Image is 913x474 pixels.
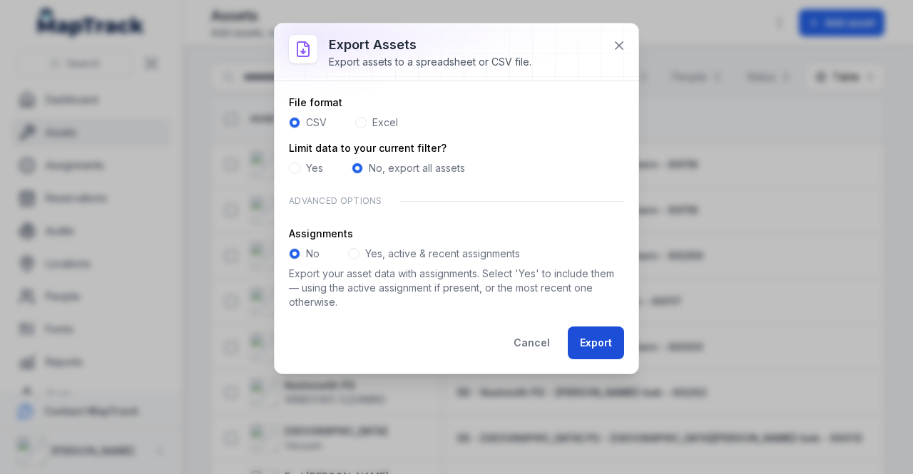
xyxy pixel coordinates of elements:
[329,35,531,55] h3: Export assets
[369,161,465,175] label: No, export all assets
[289,141,447,155] label: Limit data to your current filter?
[372,115,398,130] label: Excel
[289,227,353,241] label: Assignments
[329,55,531,69] div: Export assets to a spreadsheet or CSV file.
[306,115,327,130] label: CSV
[306,247,320,261] label: No
[501,326,562,359] button: Cancel
[289,187,624,215] div: Advanced Options
[365,247,520,261] label: Yes, active & recent assignments
[306,161,323,175] label: Yes
[289,267,624,309] p: Export your asset data with assignments. Select 'Yes' to include them — using the active assignme...
[289,96,342,110] label: File format
[568,326,624,359] button: Export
